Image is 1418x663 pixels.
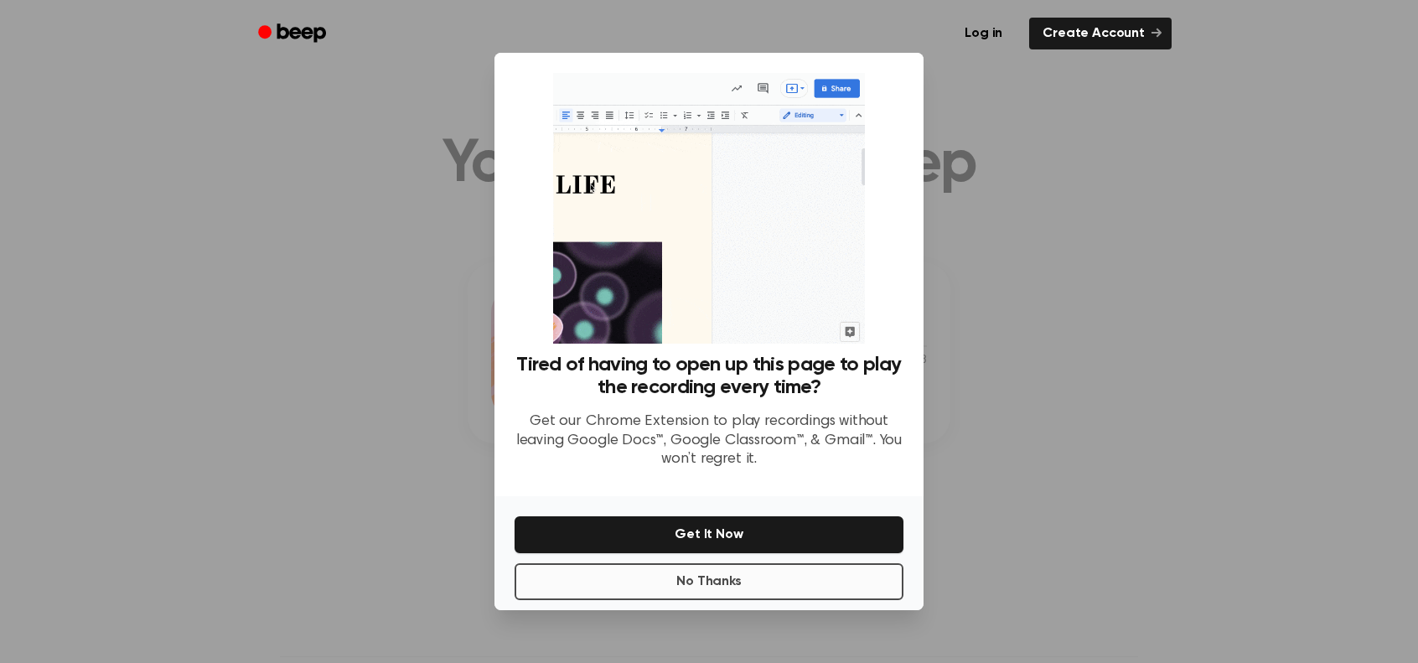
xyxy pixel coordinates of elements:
img: Beep extension in action [553,73,864,344]
button: No Thanks [515,563,903,600]
a: Create Account [1029,18,1172,49]
h3: Tired of having to open up this page to play the recording every time? [515,354,903,399]
a: Log in [948,14,1019,53]
a: Beep [246,18,341,50]
button: Get It Now [515,516,903,553]
p: Get our Chrome Extension to play recordings without leaving Google Docs™, Google Classroom™, & Gm... [515,412,903,469]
